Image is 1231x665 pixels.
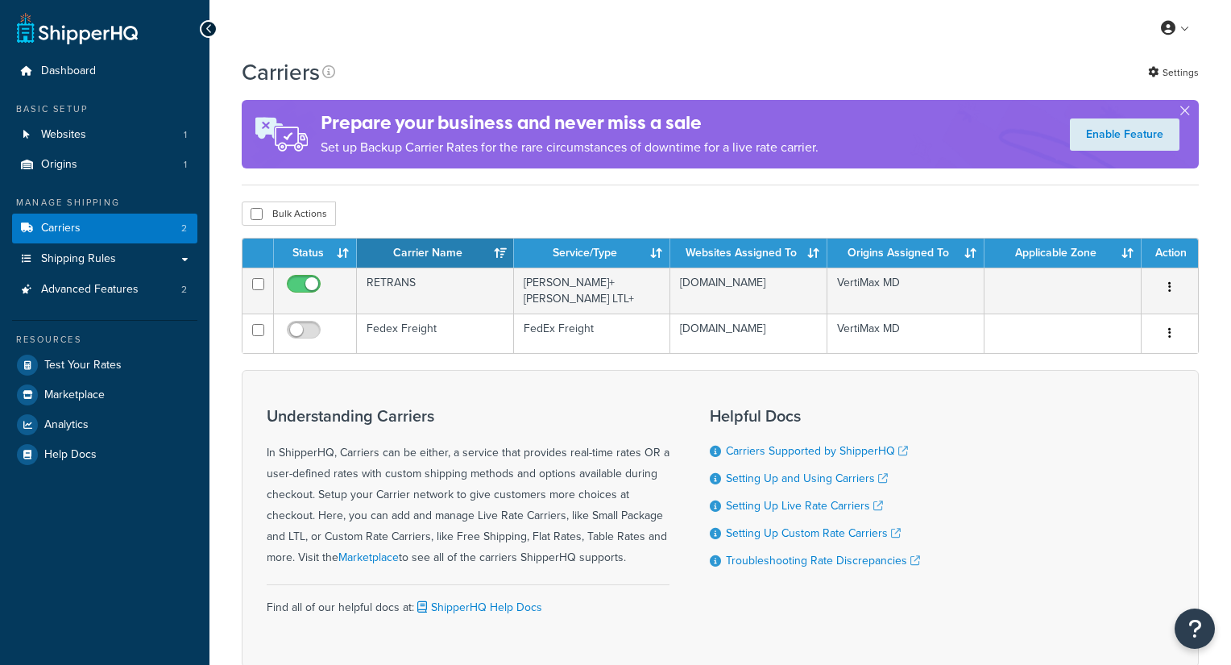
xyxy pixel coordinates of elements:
[242,100,321,168] img: ad-rules-rateshop-fe6ec290ccb7230408bd80ed9643f0289d75e0ffd9eb532fc0e269fcd187b520.png
[1175,609,1215,649] button: Open Resource Center
[41,283,139,297] span: Advanced Features
[12,214,197,243] a: Carriers 2
[44,448,97,462] span: Help Docs
[44,418,89,432] span: Analytics
[12,410,197,439] a: Analytics
[184,128,187,142] span: 1
[670,239,827,268] th: Websites Assigned To: activate to sort column ascending
[184,158,187,172] span: 1
[12,214,197,243] li: Carriers
[12,150,197,180] li: Origins
[12,333,197,347] div: Resources
[514,268,671,314] td: [PERSON_NAME]+[PERSON_NAME] LTL+
[267,407,669,425] h3: Understanding Carriers
[267,407,669,568] div: In ShipperHQ, Carriers can be either, a service that provides real-time rates OR a user-defined r...
[357,268,514,314] td: RETRANS
[12,275,197,305] a: Advanced Features 2
[726,525,901,542] a: Setting Up Custom Rate Carriers
[12,351,197,380] a: Test Your Rates
[827,239,984,268] th: Origins Assigned To: activate to sort column ascending
[1070,118,1179,151] a: Enable Feature
[242,202,336,226] button: Bulk Actions
[12,440,197,469] a: Help Docs
[670,314,827,353] td: [DOMAIN_NAME]
[44,389,105,402] span: Marketplace
[321,136,819,159] p: Set up Backup Carrier Rates for the rare circumstances of downtime for a live rate carrier.
[357,239,514,268] th: Carrier Name: activate to sort column ascending
[41,64,96,78] span: Dashboard
[41,158,77,172] span: Origins
[514,314,671,353] td: FedEx Freight
[1142,239,1198,268] th: Action
[12,150,197,180] a: Origins 1
[267,584,669,618] div: Find all of our helpful docs at:
[12,275,197,305] li: Advanced Features
[44,359,122,372] span: Test Your Rates
[827,314,984,353] td: VertiMax MD
[357,314,514,353] td: Fedex Freight
[12,244,197,274] a: Shipping Rules
[181,283,187,297] span: 2
[12,120,197,150] li: Websites
[338,549,399,566] a: Marketplace
[1148,61,1199,84] a: Settings
[726,470,888,487] a: Setting Up and Using Carriers
[12,56,197,86] a: Dashboard
[12,380,197,409] a: Marketplace
[17,12,138,44] a: ShipperHQ Home
[984,239,1142,268] th: Applicable Zone: activate to sort column ascending
[726,552,920,569] a: Troubleshooting Rate Discrepancies
[181,222,187,235] span: 2
[12,196,197,210] div: Manage Shipping
[514,239,671,268] th: Service/Type: activate to sort column ascending
[321,110,819,136] h4: Prepare your business and never miss a sale
[41,222,81,235] span: Carriers
[414,599,542,616] a: ShipperHQ Help Docs
[726,497,883,514] a: Setting Up Live Rate Carriers
[12,120,197,150] a: Websites 1
[274,239,357,268] th: Status: activate to sort column ascending
[726,443,908,459] a: Carriers Supported by ShipperHQ
[12,102,197,116] div: Basic Setup
[670,268,827,314] td: [DOMAIN_NAME]
[41,128,86,142] span: Websites
[242,56,320,88] h1: Carriers
[41,252,116,266] span: Shipping Rules
[827,268,984,314] td: VertiMax MD
[710,407,920,425] h3: Helpful Docs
